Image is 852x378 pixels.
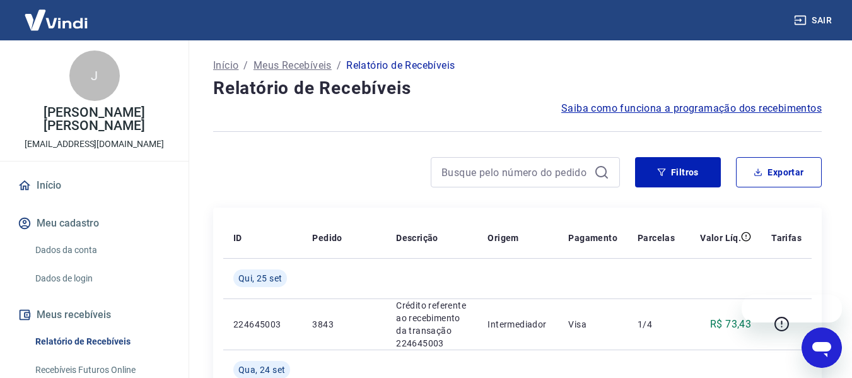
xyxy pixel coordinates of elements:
[638,318,675,331] p: 1/4
[441,163,589,182] input: Busque pelo número do pedido
[312,318,376,331] p: 3843
[396,232,438,244] p: Descrição
[25,138,164,151] p: [EMAIL_ADDRESS][DOMAIN_NAME]
[635,157,721,187] button: Filtros
[69,50,120,101] div: J
[238,272,282,285] span: Qui, 25 set
[487,318,548,331] p: Intermediador
[10,106,178,133] p: [PERSON_NAME] [PERSON_NAME]
[561,101,822,116] a: Saiba como funciona a programação dos recebimentos
[802,328,842,368] iframe: Botão para abrir a janela de mensagens
[15,210,173,237] button: Meu cadastro
[15,301,173,329] button: Meus recebíveis
[742,295,842,322] iframe: Mensagem da empresa
[771,232,802,244] p: Tarifas
[243,58,248,73] p: /
[791,9,837,32] button: Sair
[337,58,341,73] p: /
[15,172,173,199] a: Início
[213,76,822,101] h4: Relatório de Recebíveis
[213,58,238,73] a: Início
[30,329,173,355] a: Relatório de Recebíveis
[312,232,342,244] p: Pedido
[254,58,332,73] a: Meus Recebíveis
[346,58,455,73] p: Relatório de Recebíveis
[638,232,675,244] p: Parcelas
[710,317,751,332] p: R$ 73,43
[30,266,173,292] a: Dados de login
[30,237,173,263] a: Dados da conta
[233,232,242,244] p: ID
[487,232,518,244] p: Origem
[736,157,822,187] button: Exportar
[700,232,741,244] p: Valor Líq.
[15,1,97,39] img: Vindi
[568,232,617,244] p: Pagamento
[238,363,285,376] span: Qua, 24 set
[233,318,292,331] p: 224645003
[396,299,467,350] p: Crédito referente ao recebimento da transação 224645003
[568,318,617,331] p: Visa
